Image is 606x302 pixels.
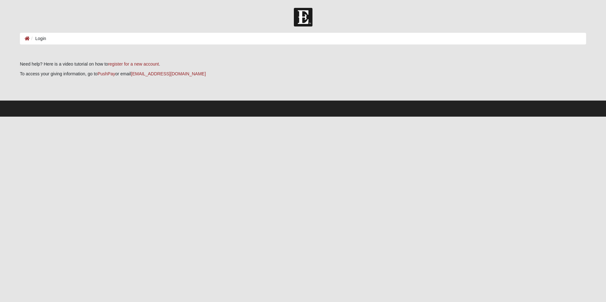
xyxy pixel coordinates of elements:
a: register for a new account [108,61,159,67]
p: Need help? Here is a video tutorial on how to . [20,61,586,67]
a: PushPay [98,71,115,76]
li: Login [30,35,46,42]
img: Church of Eleven22 Logo [294,8,312,26]
a: [EMAIL_ADDRESS][DOMAIN_NAME] [131,71,206,76]
p: To access your giving information, go to or email [20,71,586,77]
